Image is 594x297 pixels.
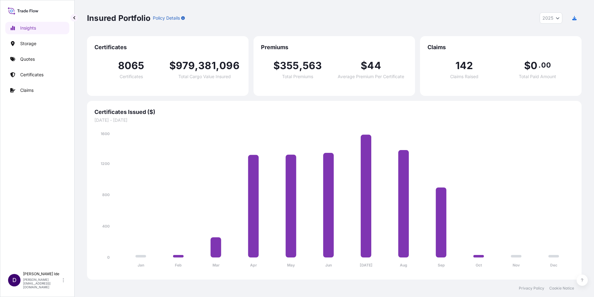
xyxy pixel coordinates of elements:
span: 355 [280,61,299,71]
span: , [216,61,219,71]
tspan: Mar [212,263,220,267]
span: Total Paid Amount [519,74,556,79]
span: $ [524,61,531,71]
tspan: Oct [476,263,482,267]
p: Quotes [20,56,35,62]
tspan: 0 [107,255,110,260]
tspan: 1200 [101,161,110,166]
tspan: May [287,263,295,267]
tspan: 800 [102,192,110,197]
span: 44 [367,61,381,71]
span: $ [169,61,176,71]
a: Claims [5,84,69,97]
span: Certificates [94,44,241,51]
a: Privacy Policy [519,286,544,291]
span: 979 [176,61,195,71]
a: Cookie Notice [549,286,574,291]
span: $ [361,61,367,71]
span: Claims Raised [450,74,478,79]
tspan: Aug [400,263,407,267]
span: D [12,277,16,283]
tspan: Jun [325,263,332,267]
tspan: [DATE] [360,263,372,267]
span: 00 [541,63,551,68]
span: 563 [303,61,322,71]
span: Premiums [261,44,408,51]
span: 381 [198,61,216,71]
a: Storage [5,37,69,50]
span: . [538,63,541,68]
span: Claims [427,44,574,51]
tspan: Apr [250,263,257,267]
tspan: 400 [102,224,110,229]
button: Year Selector [540,12,562,24]
span: 096 [219,61,240,71]
tspan: Nov [513,263,520,267]
tspan: Jan [138,263,144,267]
span: Total Cargo Value Insured [178,74,231,79]
span: Total Premiums [282,74,313,79]
p: Insights [20,25,36,31]
span: [DATE] - [DATE] [94,117,574,123]
p: Policy Details [153,15,180,21]
p: Certificates [20,72,43,78]
span: $ [273,61,280,71]
span: , [195,61,198,71]
span: , [299,61,303,71]
span: 2025 [542,15,553,21]
span: Certificates [120,74,143,79]
span: 0 [531,61,537,71]
tspan: Dec [550,263,557,267]
a: Quotes [5,53,69,65]
p: Storage [20,40,36,47]
p: [PERSON_NAME][EMAIL_ADDRESS][DOMAIN_NAME] [23,278,62,289]
a: Insights [5,22,69,34]
span: Average Premium Per Certificate [338,74,404,79]
p: Insured Portfolio [87,13,150,23]
span: 8065 [118,61,144,71]
span: Certificates Issued ($) [94,108,574,116]
span: 142 [455,61,473,71]
tspan: 1600 [101,131,110,136]
tspan: Feb [175,263,182,267]
p: [PERSON_NAME] Ide [23,271,62,276]
p: Claims [20,87,34,93]
a: Certificates [5,68,69,81]
tspan: Sep [438,263,445,267]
